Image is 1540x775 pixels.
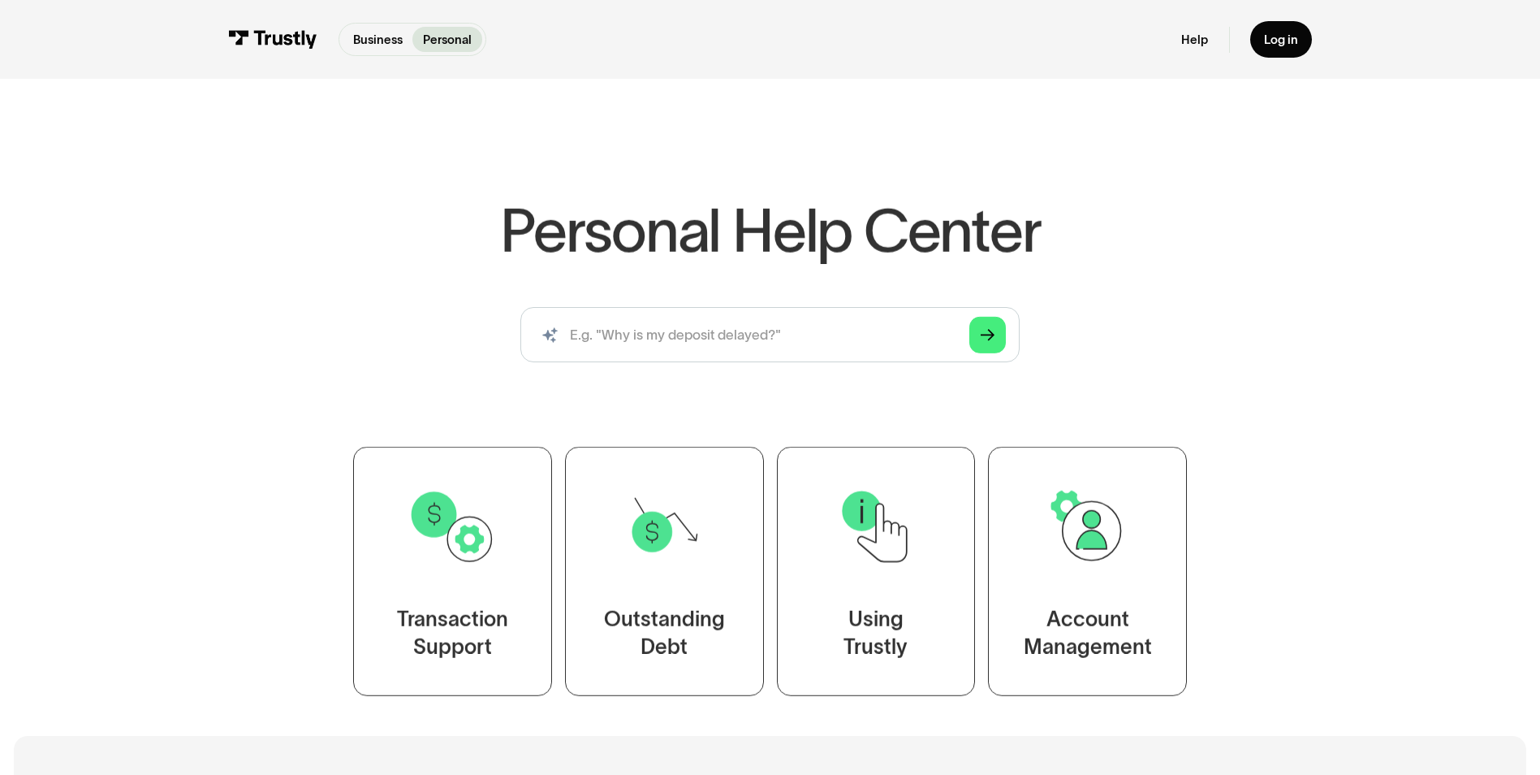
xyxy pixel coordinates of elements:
[1264,32,1298,47] div: Log in
[843,606,908,661] div: Using Trustly
[520,307,1019,362] input: search
[520,307,1019,362] form: Search
[423,31,472,49] p: Personal
[353,447,552,696] a: TransactionSupport
[343,27,412,52] a: Business
[500,201,1041,261] h1: Personal Help Center
[776,447,975,696] a: UsingTrustly
[1181,32,1208,47] a: Help
[1024,606,1152,661] div: Account Management
[228,30,317,49] img: Trustly Logo
[397,606,508,661] div: Transaction Support
[353,31,403,49] p: Business
[988,447,1187,696] a: AccountManagement
[565,447,764,696] a: OutstandingDebt
[604,606,725,661] div: Outstanding Debt
[1250,21,1312,58] a: Log in
[412,27,481,52] a: Personal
